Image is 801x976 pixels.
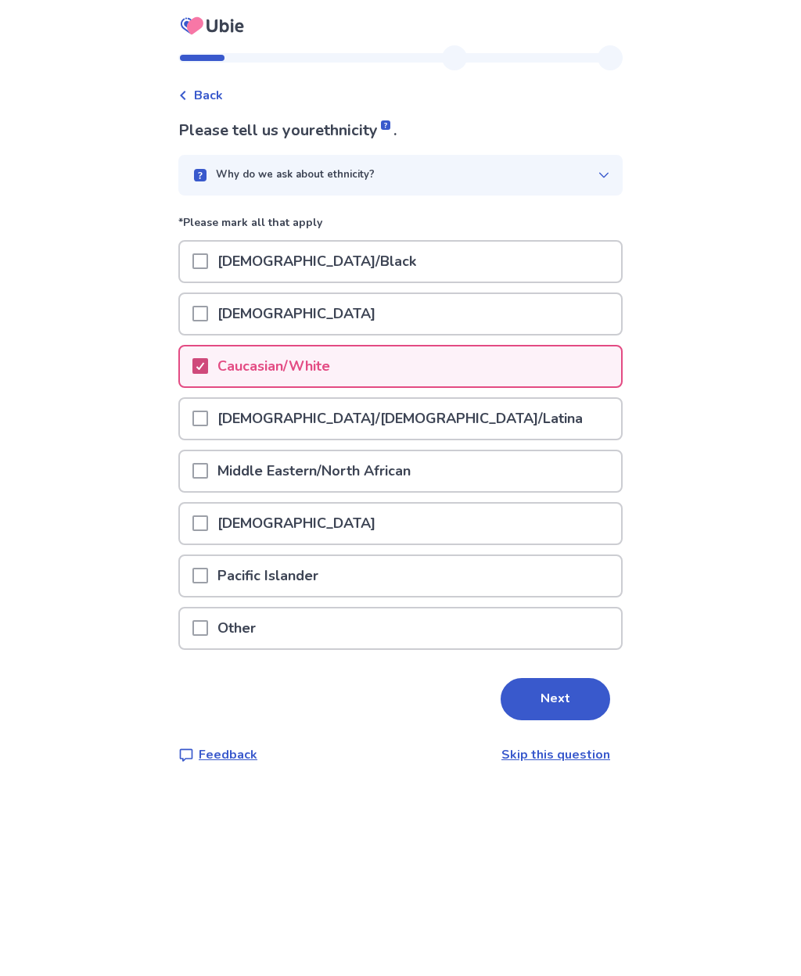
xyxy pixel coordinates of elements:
[501,746,610,763] a: Skip this question
[194,86,223,105] span: Back
[208,242,426,282] p: [DEMOGRAPHIC_DATA]/Black
[208,399,592,439] p: [DEMOGRAPHIC_DATA]/[DEMOGRAPHIC_DATA]/Latina
[208,451,420,491] p: Middle Eastern/North African
[208,294,385,334] p: [DEMOGRAPHIC_DATA]
[501,678,610,720] button: Next
[208,346,339,386] p: Caucasian/White
[216,167,375,183] p: Why do we ask about ethnicity?
[178,745,257,764] a: Feedback
[199,745,257,764] p: Feedback
[178,119,623,142] p: Please tell us your .
[178,214,623,240] p: *Please mark all that apply
[208,556,328,596] p: Pacific Islander
[208,504,385,544] p: [DEMOGRAPHIC_DATA]
[315,120,393,141] span: ethnicity
[208,608,265,648] p: Other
